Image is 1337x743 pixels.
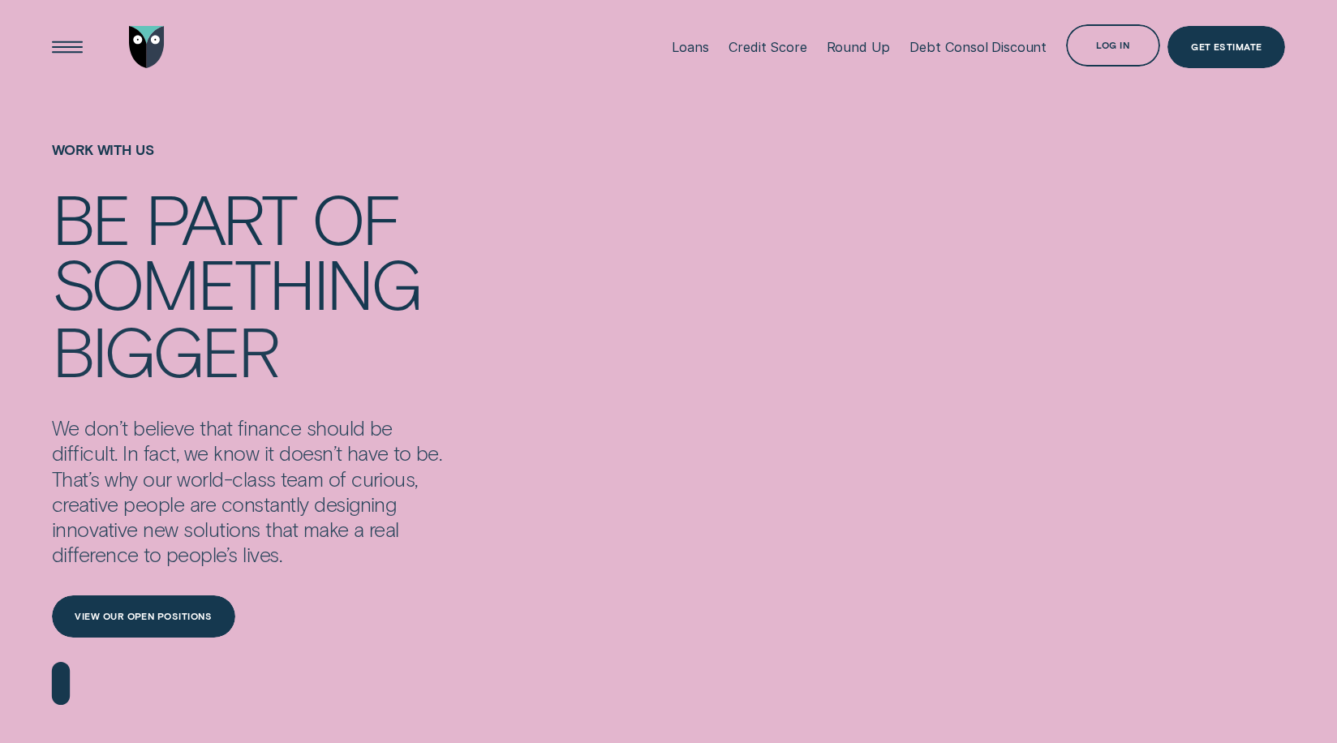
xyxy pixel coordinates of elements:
[672,39,708,55] div: Loans
[52,251,421,316] div: something
[129,26,164,68] img: Wisr
[909,39,1047,55] div: Debt Consol Discount
[52,142,458,185] h1: Work With Us
[827,39,891,55] div: Round Up
[52,595,235,638] a: View our open positions
[46,26,88,68] button: Open Menu
[52,185,129,251] div: Be
[312,185,399,251] div: of
[145,185,295,251] div: part
[1167,26,1285,68] a: Get Estimate
[52,317,278,383] div: bigger
[729,39,807,55] div: Credit Score
[52,185,458,381] h4: Be part of something bigger
[1066,24,1159,67] button: Log in
[52,415,458,568] p: We don’t believe that finance should be difficult. In fact, we know it doesn’t have to be. That’s...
